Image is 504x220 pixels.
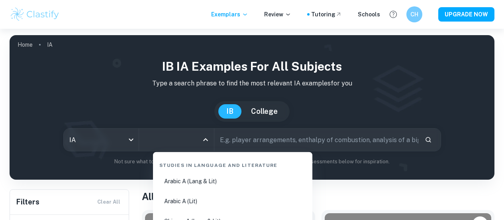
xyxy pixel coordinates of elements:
[214,129,418,151] input: E.g. player arrangements, enthalpy of combustion, analysis of a big city...
[18,39,33,50] a: Home
[218,104,241,119] button: IB
[406,6,422,22] button: CH
[358,10,380,19] a: Schools
[200,134,211,145] button: Close
[410,10,419,19] h6: CH
[156,192,309,210] li: Arabic A (Lit)
[47,40,53,49] p: IA
[243,104,286,119] button: College
[16,57,488,75] h1: IB IA examples for all subjects
[438,7,494,22] button: UPGRADE NOW
[264,10,291,19] p: Review
[156,172,309,190] li: Arabic A (Lang & Lit)
[311,10,342,19] a: Tutoring
[64,129,139,151] div: IA
[16,158,488,166] p: Not sure what to search for? You can always look through our example Internal Assessments below f...
[386,8,400,21] button: Help and Feedback
[16,79,488,88] p: Type a search phrase to find the most relevant IA examples for you
[16,196,39,208] h6: Filters
[10,35,494,180] img: profile cover
[10,6,60,22] img: Clastify logo
[211,10,248,19] p: Exemplars
[156,155,309,172] div: Studies in Language and Literature
[142,189,494,204] h1: All IA Examples
[422,133,435,147] button: Search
